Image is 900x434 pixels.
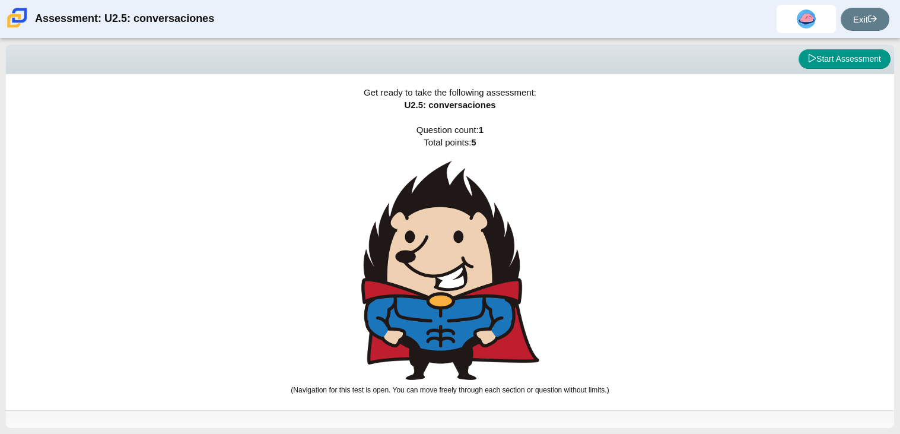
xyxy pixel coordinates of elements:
[5,22,30,32] a: Carmen School of Science & Technology
[5,5,30,30] img: Carmen School of Science & Technology
[471,137,476,147] b: 5
[291,386,609,394] small: (Navigation for this test is open. You can move freely through each section or question without l...
[291,125,609,394] span: Question count: Total points:
[404,100,495,110] span: U2.5: conversaciones
[799,49,891,69] button: Start Assessment
[361,161,539,380] img: hedgehog-super-hero.png
[841,8,889,31] a: Exit
[797,9,816,28] img: alonso.reyesestrad.yHoxq9
[364,87,536,97] span: Get ready to take the following assessment:
[35,5,214,33] div: Assessment: U2.5: conversaciones
[479,125,484,135] b: 1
